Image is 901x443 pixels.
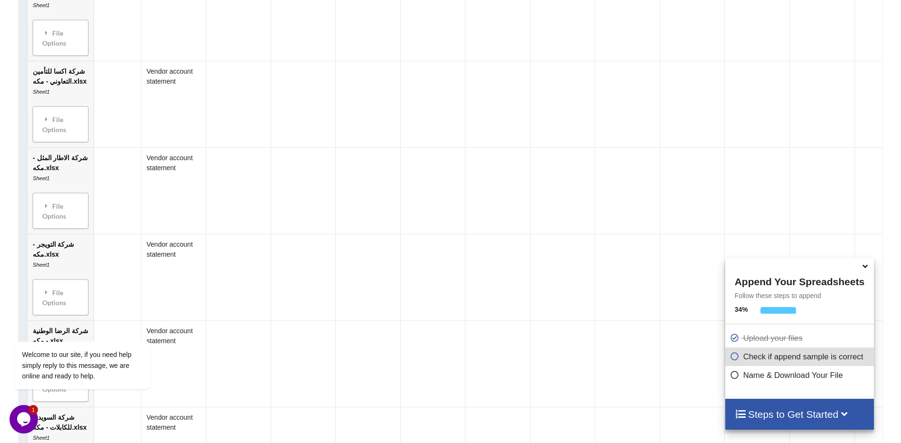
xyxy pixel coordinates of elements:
p: Check if append sample is correct [730,351,872,363]
p: Follow these steps to append [725,291,874,300]
div: File Options [36,110,85,140]
td: Vendor account statement [141,61,206,148]
b: 34 % [735,306,748,313]
td: شركة التويجر - مكه.xlsx [28,234,94,321]
td: Vendor account statement [141,148,206,234]
div: File Options [36,283,85,313]
div: File Options [36,23,85,53]
i: Sheet1 [33,262,49,268]
iframe: chat widget [9,288,180,400]
td: Vendor account statement [141,234,206,321]
div: File Options [36,196,85,226]
h4: Append Your Spreadsheets [725,273,874,288]
i: Sheet1 [33,89,49,95]
i: Sheet1 [33,435,49,441]
iframe: chat widget [9,405,40,433]
td: شركة اكسا للتأمين التعاوني - مكه.xlsx [28,61,94,148]
p: Name & Download Your File [730,369,872,381]
h4: Steps to Get Started [735,408,864,420]
i: Sheet1 [33,176,49,182]
p: Upload your files [730,332,872,344]
td: شركة الاطار المثل - مكه.xlsx [28,148,94,234]
i: Sheet1 [33,3,49,9]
